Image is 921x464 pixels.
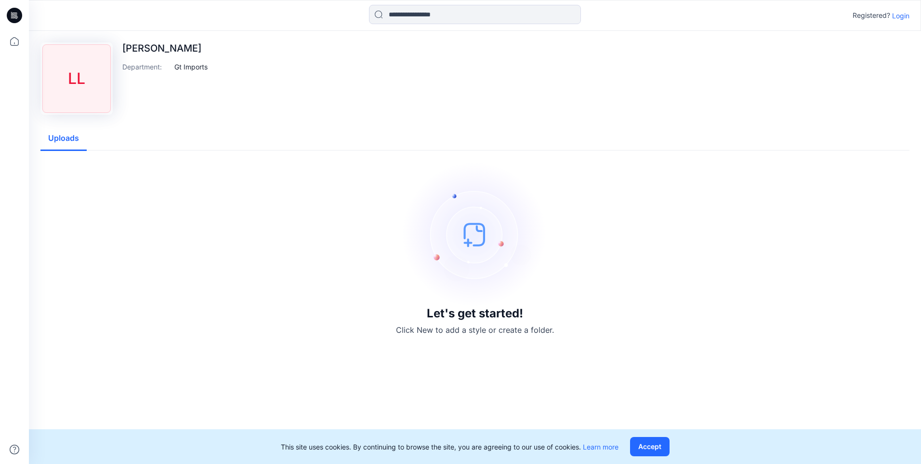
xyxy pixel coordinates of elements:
[40,126,87,151] button: Uploads
[853,10,890,21] p: Registered?
[427,307,523,320] h3: Let's get started!
[281,442,618,452] p: This site uses cookies. By continuing to browse the site, you are agreeing to our use of cookies.
[892,11,909,21] p: Login
[396,324,554,336] p: Click New to add a style or create a folder.
[403,162,547,307] img: empty-state-image.svg
[42,44,111,113] div: LL
[630,437,670,456] button: Accept
[122,62,171,72] p: Department :
[174,62,208,72] p: Gt Imports
[583,443,618,451] a: Learn more
[122,42,208,54] p: [PERSON_NAME]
